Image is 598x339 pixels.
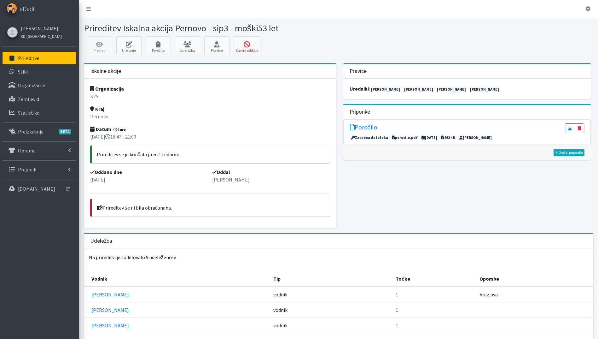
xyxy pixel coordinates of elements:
th: Vodnik [84,271,270,287]
td: 1 [392,302,476,318]
a: [PERSON_NAME] [436,86,468,92]
span: BETA [59,129,71,134]
p: Prireditve [18,55,39,61]
span: 4 ure [112,127,128,133]
a: Statistika [3,106,76,119]
strong: Datum [90,126,111,132]
a: Poročilo [146,36,171,55]
a: [PERSON_NAME] [91,291,129,298]
p: Preizkušnje [18,128,44,135]
p: Organizacije [18,82,45,88]
h1: Prireditev Iskalna akcija Pernovo - sip3 - moški53 let [84,23,336,34]
strong: Oddano dne [90,169,122,175]
a: Zemljevid [3,93,76,105]
td: vodnik [270,318,392,333]
a: Pregledi [3,163,76,176]
p: Pregledi [18,166,36,173]
a: Poročilo [350,123,377,133]
h3: Udeležba [90,238,113,244]
a: KD [GEOGRAPHIC_DATA] [21,32,62,40]
h3: Pravice [350,68,367,74]
p: [PERSON_NAME] [212,176,330,183]
a: [PERSON_NAME] [91,307,129,313]
strong: Kraj [90,106,104,112]
span: [DATE] [420,135,439,140]
a: [PERSON_NAME] [21,25,62,32]
a: PreizkušnjeBETA [3,125,76,138]
strong: Organizacija [90,86,124,92]
p: Prireditev še ni bila obračunana. [97,204,325,211]
p: KZS [90,92,330,100]
td: 1 [392,287,476,302]
a: Oprema [3,144,76,157]
span: [PERSON_NAME] [458,135,493,140]
div: : [343,79,591,99]
td: 1 [392,318,476,333]
a: Udeležba [175,36,200,55]
p: [DOMAIN_NAME] [18,186,55,192]
a: Urejanje [116,36,142,55]
p: [DATE] [90,176,208,183]
p: Prireditev se je končala pred 1 tednom. [97,151,325,158]
button: Zavrni oddajo [234,36,260,55]
a: Dodaj priponko [554,149,584,156]
p: Na prireditvi je sodelovalo 9 udeležencev. [84,248,593,266]
a: [PERSON_NAME] [468,86,501,92]
p: Pernovo [90,113,330,120]
p: Stiki [18,68,28,75]
a: Prireditve [3,52,76,64]
a: Pravice [204,36,229,55]
p: Zemljevid [18,96,39,102]
th: Tip [270,271,392,287]
p: Statistika [18,110,39,116]
span: 462 kB [440,135,457,140]
td: brez psa [476,287,593,302]
td: vodnik [270,302,392,318]
strong: uredniki [350,86,369,92]
p: Oprema [18,147,36,154]
th: Opombe [476,271,593,287]
h3: Iskalne akcije [90,68,121,74]
img: eDedi [7,3,17,14]
span: Zasebna datoteka [350,135,390,140]
th: Točke [392,271,476,287]
a: [PERSON_NAME] [91,322,129,329]
strong: Oddal [212,169,230,175]
span: porocilo.pdf [391,135,419,140]
a: [PERSON_NAME] [370,86,402,92]
a: Stiki [3,65,76,78]
a: [DOMAIN_NAME] [3,182,76,195]
p: [DATE] 16:47 - 21:00 [90,133,330,140]
td: vodnik [270,287,392,302]
a: [PERSON_NAME] [403,86,435,92]
h5: Poročilo [350,123,377,131]
span: eDedi [20,4,34,14]
a: Organizacije [3,79,76,92]
h3: Priponke [350,109,370,115]
small: KD [GEOGRAPHIC_DATA] [21,34,62,39]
